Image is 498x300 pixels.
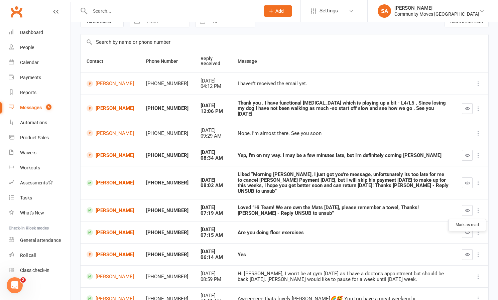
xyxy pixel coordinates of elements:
[9,248,71,263] a: Roll call
[9,55,71,70] a: Calendar
[238,205,450,216] div: Loved “Hi Team! We are own the Mats [DATE], please remember a towel, Thanks! [PERSON_NAME] - Repl...
[20,135,49,140] div: Product Sales
[20,238,61,243] div: General attendance
[20,45,34,50] div: People
[238,172,450,194] div: Liked “Morning [PERSON_NAME], I just got you're message, unfortunately its too late for me to can...
[201,133,226,139] div: 09:29 AM
[201,155,226,161] div: 08:34 AM
[20,165,40,170] div: Workouts
[238,153,450,158] div: Yep, I'm on my way. I may be a few minutes late, but I'm definitely coming [PERSON_NAME]
[201,227,226,233] div: [DATE]
[9,25,71,40] a: Dashboard
[146,274,189,280] div: [PHONE_NUMBER]
[9,145,71,160] a: Waivers
[20,120,47,125] div: Automations
[20,180,53,185] div: Assessments
[87,207,134,213] a: [PERSON_NAME]
[201,150,226,155] div: [DATE]
[20,210,44,215] div: What's New
[20,60,39,65] div: Calendar
[201,103,226,109] div: [DATE]
[146,252,189,258] div: [PHONE_NUMBER]
[87,251,134,258] a: [PERSON_NAME]
[9,70,71,85] a: Payments
[264,5,292,17] button: Add
[9,263,71,278] a: Class kiosk mode
[232,50,456,72] th: Message
[201,109,226,114] div: 12:06 PM
[195,50,232,72] th: Reply Received
[394,11,479,17] div: Community Moves [GEOGRAPHIC_DATA]
[87,273,134,280] a: [PERSON_NAME]
[20,90,36,95] div: Reports
[201,78,226,84] div: [DATE]
[201,271,226,277] div: [DATE]
[238,271,450,282] div: Hi [PERSON_NAME], I won't be at gym [DATE] as I have a doctor's appointment but should be back [D...
[20,105,42,110] div: Messages
[238,131,450,136] div: Nope, I'm almost there. See you soon
[238,252,450,258] div: Yes
[146,106,189,111] div: [PHONE_NUMBER]
[201,177,226,183] div: [DATE]
[87,81,134,87] a: [PERSON_NAME]
[9,130,71,145] a: Product Sales
[238,100,450,117] div: Thank you . I have functional [MEDICAL_DATA] which is playing up a bit - L4/L5 . Since losing my ...
[87,105,134,112] a: [PERSON_NAME]
[201,205,226,210] div: [DATE]
[394,5,479,11] div: [PERSON_NAME]
[378,4,391,18] div: SA
[46,104,51,110] span: 6
[7,277,23,293] iframe: Intercom live chat
[81,50,140,72] th: Contact
[146,131,189,136] div: [PHONE_NUMBER]
[201,277,226,282] div: 08:59 PM
[201,293,226,299] div: [DATE]
[238,230,450,236] div: Are you doing floor exercises
[20,30,43,35] div: Dashboard
[201,210,226,216] div: 07:19 AM
[146,208,189,213] div: [PHONE_NUMBER]
[201,233,226,238] div: 07:15 AM
[320,3,338,18] span: Settings
[20,277,26,283] span: 2
[275,8,284,14] span: Add
[20,75,41,80] div: Payments
[8,3,25,20] a: Clubworx
[88,6,255,16] input: Search...
[9,115,71,130] a: Automations
[146,81,189,87] div: [PHONE_NUMBER]
[87,180,134,186] a: [PERSON_NAME]
[87,152,134,158] a: [PERSON_NAME]
[146,153,189,158] div: [PHONE_NUMBER]
[201,128,226,133] div: [DATE]
[9,233,71,248] a: General attendance kiosk mode
[20,195,32,200] div: Tasks
[9,85,71,100] a: Reports
[9,100,71,115] a: Messages 6
[9,40,71,55] a: People
[9,190,71,205] a: Tasks
[201,255,226,260] div: 06:14 AM
[20,150,36,155] div: Waivers
[201,249,226,255] div: [DATE]
[146,230,189,236] div: [PHONE_NUMBER]
[146,180,189,186] div: [PHONE_NUMBER]
[20,253,36,258] div: Roll call
[20,268,49,273] div: Class check-in
[87,229,134,236] a: [PERSON_NAME]
[81,34,488,50] input: Search by name or phone number
[9,175,71,190] a: Assessments
[9,160,71,175] a: Workouts
[9,205,71,220] a: What's New
[238,81,450,87] div: I haven't received the email yet.
[201,183,226,188] div: 08:02 AM
[87,130,134,136] a: [PERSON_NAME]
[201,84,226,89] div: 04:12 PM
[140,50,195,72] th: Phone Number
